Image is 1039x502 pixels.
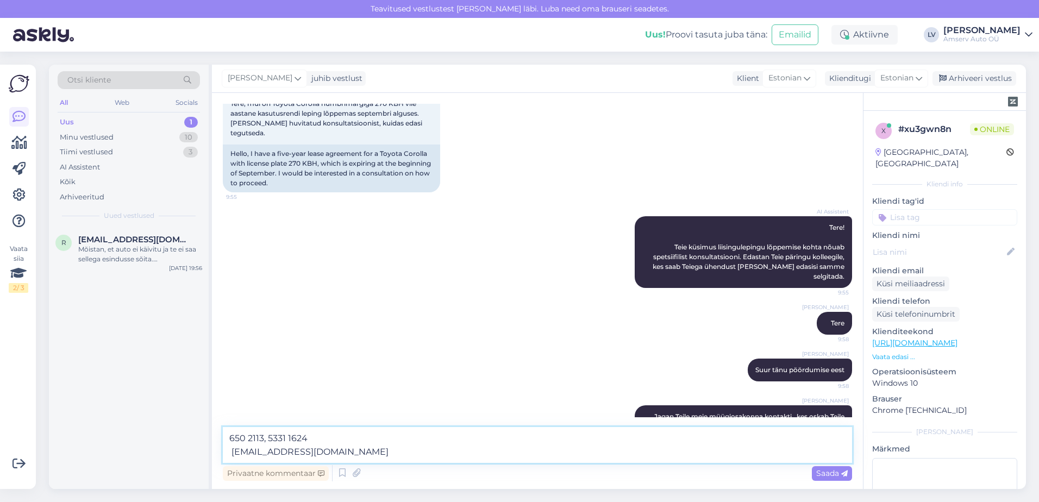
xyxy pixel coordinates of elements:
span: 9:55 [226,193,267,201]
p: Kliendi nimi [872,230,1017,241]
div: 10 [179,132,198,143]
span: [PERSON_NAME] [228,72,292,84]
span: Uued vestlused [104,211,154,221]
p: Chrome [TECHNICAL_ID] [872,405,1017,416]
div: 3 [183,147,198,158]
div: LV [924,27,939,42]
div: Web [112,96,132,110]
input: Lisa tag [872,209,1017,225]
div: Vaata siia [9,244,28,293]
span: [PERSON_NAME] [802,303,849,311]
div: Amserv Auto OÜ [943,35,1021,43]
span: AI Assistent [808,208,849,216]
div: Arhiveeri vestlus [932,71,1016,86]
p: Klienditeekond [872,326,1017,337]
span: 9:55 [808,288,849,297]
span: Otsi kliente [67,74,111,86]
p: Kliendi tag'id [872,196,1017,207]
input: Lisa nimi [873,246,1005,258]
div: AI Assistent [60,162,100,173]
a: [URL][DOMAIN_NAME] [872,338,957,348]
div: Privaatne kommentaar [223,466,329,481]
p: Märkmed [872,443,1017,455]
div: Kliendi info [872,179,1017,189]
div: Tiimi vestlused [60,147,113,158]
div: [GEOGRAPHIC_DATA], [GEOGRAPHIC_DATA] [875,147,1006,170]
div: juhib vestlust [307,73,362,84]
span: 9:58 [808,382,849,390]
div: 1 [184,117,198,128]
span: Jagan Teile meie müügiosakonna kontakti , kes oskab Teile [PERSON_NAME] soovitusi anda [654,412,846,430]
div: Proovi tasuta juba täna: [645,28,767,41]
img: zendesk [1008,97,1018,106]
div: Klient [733,73,759,84]
b: Uus! [645,29,666,40]
p: Operatsioonisüsteem [872,366,1017,378]
div: # xu3gwn8n [898,123,970,136]
span: 9:58 [808,335,849,343]
p: Vaata edasi ... [872,352,1017,362]
p: Kliendi telefon [872,296,1017,307]
img: Askly Logo [9,73,29,94]
span: r [61,239,66,247]
div: [PERSON_NAME] [943,26,1021,35]
span: Tere [831,319,844,327]
textarea: 650 2113, 5331 1624 [EMAIL_ADDRESS][DOMAIN_NAME] [223,427,852,463]
div: [DATE] 19:56 [169,264,202,272]
div: Aktiivne [831,25,898,45]
span: [PERSON_NAME] [802,397,849,405]
div: Arhiveeritud [60,192,104,203]
div: Minu vestlused [60,132,114,143]
p: Kliendi email [872,265,1017,277]
span: x [881,127,886,135]
div: [PERSON_NAME] [872,427,1017,437]
span: Suur tänu pöördumise eest [755,366,844,374]
button: Emailid [772,24,818,45]
div: Küsi telefoninumbrit [872,307,960,322]
div: Uus [60,117,74,128]
div: Kõik [60,177,76,187]
p: Windows 10 [872,378,1017,389]
span: [PERSON_NAME] [802,350,849,358]
span: Estonian [880,72,913,84]
a: [PERSON_NAME]Amserv Auto OÜ [943,26,1032,43]
p: Brauser [872,393,1017,405]
div: Küsi meiliaadressi [872,277,949,291]
div: Mõistan, et auto ei käivitu ja te ei saa sellega esindusse sõita. [PERSON_NAME] [PERSON_NAME] olu... [78,244,202,264]
div: Socials [173,96,200,110]
div: Klienditugi [825,73,871,84]
div: Hello, I have a five-year lease agreement for a Toyota Corolla with license plate 270 KBH, which ... [223,145,440,192]
span: Saada [816,468,848,478]
div: All [58,96,70,110]
span: Online [970,123,1014,135]
span: ragne181@gmail.com [78,235,191,244]
span: Estonian [768,72,802,84]
div: 2 / 3 [9,283,28,293]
